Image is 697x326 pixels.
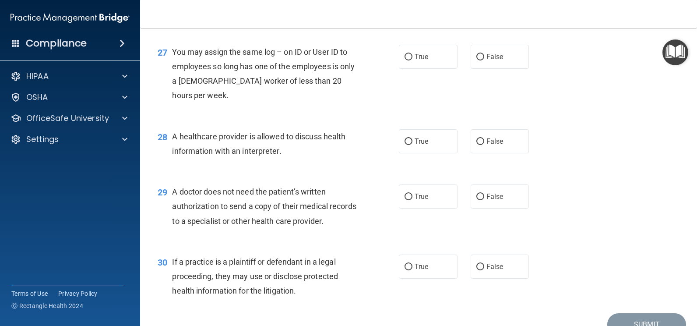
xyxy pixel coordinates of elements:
[172,132,345,156] span: A healthcare provider is allowed to discuss health information with an interpreter.
[11,289,48,298] a: Terms of Use
[476,264,484,270] input: False
[11,71,127,81] a: HIPAA
[415,53,428,61] span: True
[662,39,688,65] button: Open Resource Center
[26,92,48,103] p: OSHA
[172,257,338,295] span: If a practice is a plaintiff or defendant in a legal proceeding, they may use or disclose protect...
[415,262,428,271] span: True
[415,137,428,145] span: True
[415,192,428,201] span: True
[486,192,503,201] span: False
[405,194,412,200] input: True
[26,71,49,81] p: HIPAA
[476,54,484,60] input: False
[158,257,167,268] span: 30
[26,134,59,145] p: Settings
[486,262,503,271] span: False
[158,187,167,198] span: 29
[476,194,484,200] input: False
[486,137,503,145] span: False
[476,138,484,145] input: False
[405,264,412,270] input: True
[58,289,98,298] a: Privacy Policy
[405,138,412,145] input: True
[26,113,109,124] p: OfficeSafe University
[11,113,127,124] a: OfficeSafe University
[158,47,167,58] span: 27
[486,53,503,61] span: False
[158,132,167,142] span: 28
[172,187,356,225] span: A doctor does not need the patient’s written authorization to send a copy of their medical record...
[26,37,87,50] h4: Compliance
[405,54,412,60] input: True
[172,47,355,100] span: You may assign the same log – on ID or User ID to employees so long has one of the employees is o...
[653,266,686,299] iframe: Drift Widget Chat Controller
[11,301,83,310] span: Ⓒ Rectangle Health 2024
[11,92,127,103] a: OSHA
[11,134,127,145] a: Settings
[11,9,130,27] img: PMB logo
